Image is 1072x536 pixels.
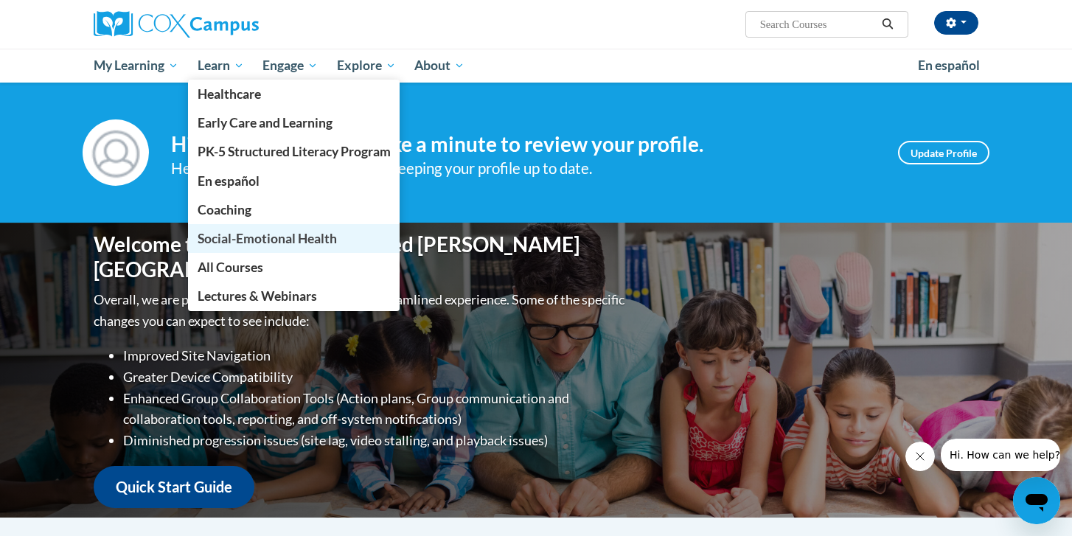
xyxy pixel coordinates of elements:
iframe: Button to launch messaging window [1013,477,1060,524]
span: En español [918,58,980,73]
a: En español [188,167,400,195]
a: Update Profile [898,141,989,164]
span: About [414,57,464,74]
h4: Hi [PERSON_NAME]! Take a minute to review your profile. [171,132,876,157]
a: Healthcare [188,80,400,108]
a: My Learning [84,49,188,83]
span: My Learning [94,57,178,74]
span: PK-5 Structured Literacy Program [198,144,391,159]
span: Explore [337,57,396,74]
a: Learn [188,49,254,83]
a: En español [908,50,989,81]
span: Coaching [198,202,251,217]
li: Diminished progression issues (site lag, video stalling, and playback issues) [123,430,628,451]
a: Cox Campus [94,11,374,38]
span: Healthcare [198,86,261,102]
span: Early Care and Learning [198,115,333,130]
button: Search [877,15,899,33]
a: Quick Start Guide [94,466,254,508]
h1: Welcome to the new and improved [PERSON_NAME][GEOGRAPHIC_DATA] [94,232,628,282]
span: Social-Emotional Health [198,231,337,246]
a: Lectures & Webinars [188,282,400,310]
a: PK-5 Structured Literacy Program [188,137,400,166]
a: About [406,49,475,83]
iframe: Message from company [941,439,1060,471]
span: Lectures & Webinars [198,288,317,304]
button: Account Settings [934,11,978,35]
li: Greater Device Compatibility [123,366,628,388]
div: Help improve your experience by keeping your profile up to date. [171,156,876,181]
span: En español [198,173,260,189]
a: Social-Emotional Health [188,224,400,253]
span: All Courses [198,260,263,275]
span: Engage [262,57,318,74]
a: Explore [327,49,406,83]
iframe: Close message [905,442,935,471]
img: Cox Campus [94,11,259,38]
li: Enhanced Group Collaboration Tools (Action plans, Group communication and collaboration tools, re... [123,388,628,431]
div: Main menu [72,49,1000,83]
input: Search Courses [759,15,877,33]
img: Profile Image [83,119,149,186]
a: All Courses [188,253,400,282]
li: Improved Site Navigation [123,345,628,366]
p: Overall, we are proud to provide you with a more streamlined experience. Some of the specific cha... [94,289,628,332]
a: Engage [253,49,327,83]
a: Coaching [188,195,400,224]
span: Learn [198,57,244,74]
a: Early Care and Learning [188,108,400,137]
